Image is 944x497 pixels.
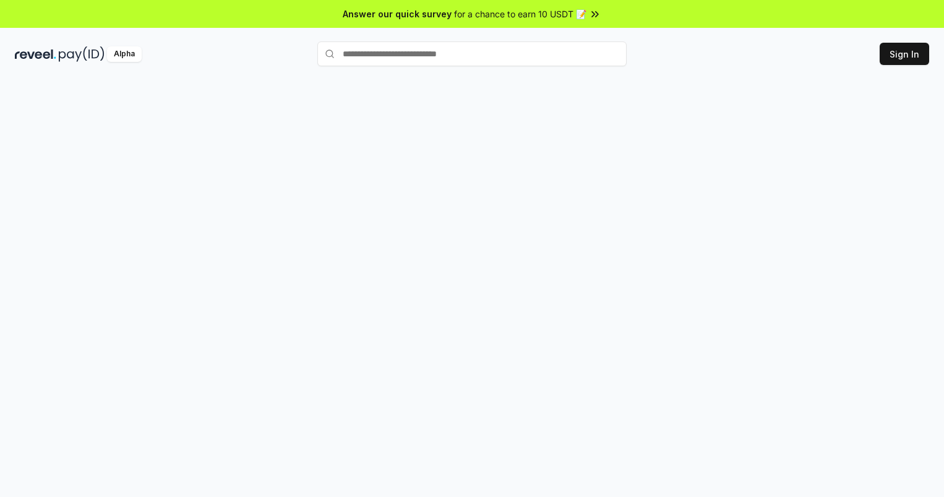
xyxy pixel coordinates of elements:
img: pay_id [59,46,105,62]
span: for a chance to earn 10 USDT 📝 [454,7,586,20]
div: Alpha [107,46,142,62]
button: Sign In [880,43,929,65]
img: reveel_dark [15,46,56,62]
span: Answer our quick survey [343,7,452,20]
